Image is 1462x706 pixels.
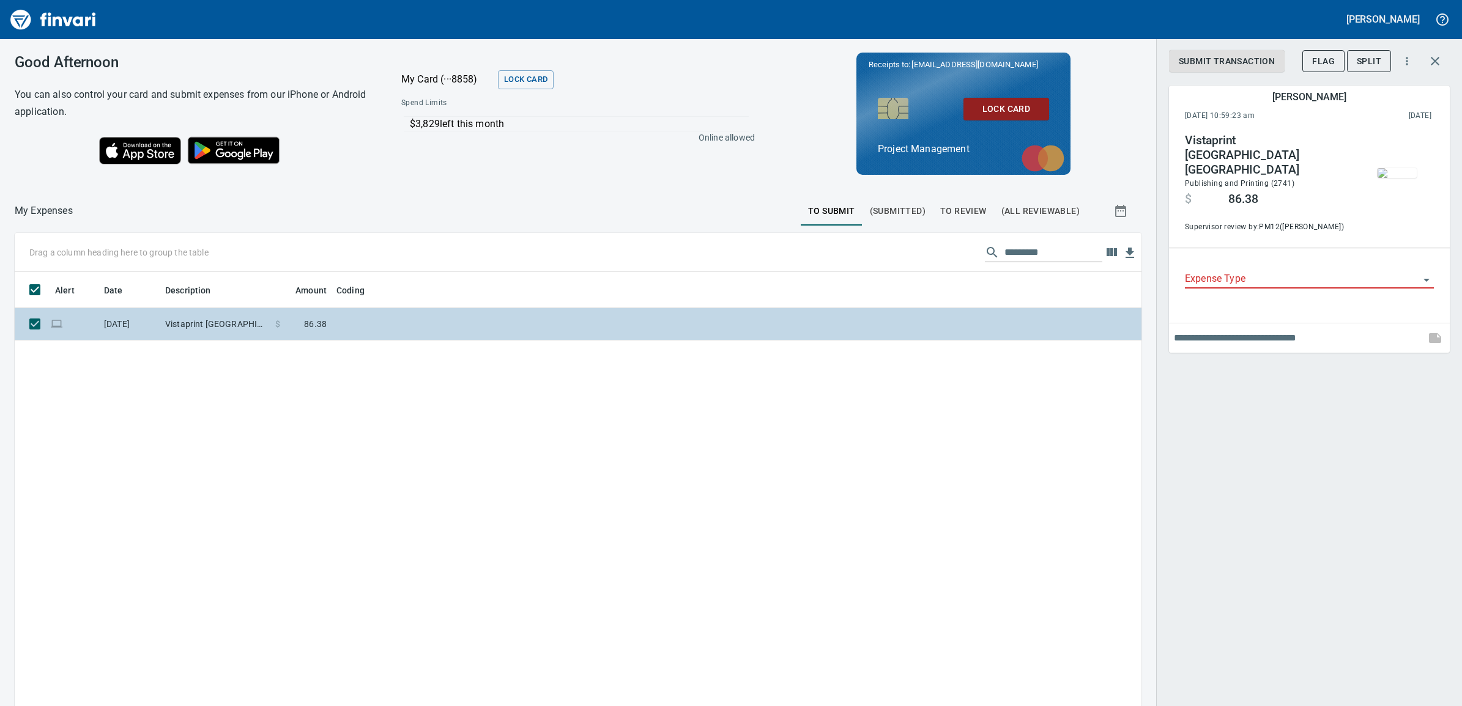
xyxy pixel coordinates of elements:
[870,204,926,219] span: (Submitted)
[181,130,286,171] img: Get it on Google Play
[275,318,280,330] span: $
[15,86,371,120] h6: You can also control your card and submit expenses from our iPhone or Android application.
[1185,110,1332,122] span: [DATE] 10:59:23 am
[1347,50,1391,73] button: Split
[1393,48,1420,75] button: More
[1185,133,1351,177] h4: Vistaprint [GEOGRAPHIC_DATA] [GEOGRAPHIC_DATA]
[7,5,99,34] img: Finvari
[1179,54,1275,69] span: Submit Transaction
[869,59,1058,71] p: Receipts to:
[1357,54,1381,69] span: Split
[910,59,1039,70] span: [EMAIL_ADDRESS][DOMAIN_NAME]
[1185,221,1351,233] span: Supervisor review by: PM12 ([PERSON_NAME])
[55,283,91,298] span: Alert
[401,72,493,87] p: My Card (···8858)
[1312,54,1335,69] span: Flag
[165,283,211,298] span: Description
[160,308,270,340] td: Vistaprint [GEOGRAPHIC_DATA] [GEOGRAPHIC_DATA]
[1418,271,1435,289] button: Open
[55,283,75,298] span: Alert
[1001,204,1080,219] span: (All Reviewable)
[29,246,209,259] p: Drag a column heading here to group the table
[15,54,371,71] h3: Good Afternoon
[973,101,1039,117] span: Lock Card
[1302,50,1345,73] button: Flag
[1228,192,1258,207] span: 86.38
[99,137,181,164] img: Download on the App Store
[940,204,987,219] span: To Review
[336,283,365,298] span: Coding
[295,283,327,298] span: Amount
[1346,13,1420,26] h5: [PERSON_NAME]
[808,204,855,219] span: To Submit
[1015,139,1071,178] img: mastercard.svg
[1343,10,1423,29] button: [PERSON_NAME]
[304,318,327,330] span: 86.38
[401,97,599,109] span: Spend Limits
[498,70,554,89] button: Lock Card
[104,283,123,298] span: Date
[1272,90,1346,103] h5: [PERSON_NAME]
[878,142,1049,156] p: Project Management
[1185,192,1192,207] span: $
[165,283,227,298] span: Description
[15,204,73,218] nav: breadcrumb
[504,73,547,87] span: Lock Card
[280,283,327,298] span: Amount
[1420,46,1450,76] button: Close transaction
[99,308,160,340] td: [DATE]
[410,117,749,131] p: $3,829 left this month
[1332,110,1431,122] span: This charge was settled by the merchant and appears on the 2025/08/16 statement.
[391,131,755,144] p: Online allowed
[50,320,63,328] span: Online transaction
[1420,323,1450,353] span: This records your note into the expense
[104,283,139,298] span: Date
[1121,244,1139,262] button: Download Table
[336,283,380,298] span: Coding
[1102,196,1141,226] button: Show transactions within a particular date range
[1102,243,1121,262] button: Choose columns to display
[1169,50,1285,73] button: Submit Transaction
[1185,179,1294,188] span: Publishing and Printing (2741)
[15,204,73,218] p: My Expenses
[963,98,1049,120] button: Lock Card
[1378,168,1417,178] img: receipts%2Ftapani%2F2025-08-15%2FkYxy9VRFtQOdZOC5qMQVWn91i2s1__eRKgFomjQHkk5tto2m9h.jpg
